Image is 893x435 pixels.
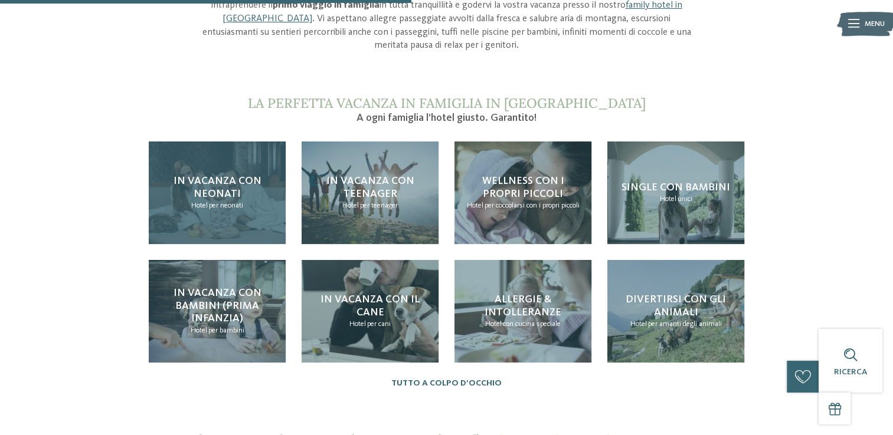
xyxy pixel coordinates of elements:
[834,368,867,376] span: Ricerca
[485,294,561,318] span: Allergie & intolleranze
[607,260,744,362] a: Hotel per neonati in Alto Adige per una vacanza di relax Divertirsi con gli animali Hotel per ama...
[503,320,561,328] span: con cucina speciale
[659,195,676,203] span: Hotel
[191,202,208,209] span: Hotel
[454,260,591,362] a: Hotel per neonati in Alto Adige per una vacanza di relax Allergie & intolleranze Hotel con cucina...
[485,320,502,328] span: Hotel
[209,202,243,209] span: per neonati
[174,288,261,324] span: In vacanza con bambini (prima infanzia)
[607,141,744,244] a: Hotel per neonati in Alto Adige per una vacanza di relax Single con bambini Hotel unici
[482,176,564,199] span: Wellness con i propri piccoli
[484,202,579,209] span: per coccolarsi con i propri piccoli
[630,320,646,328] span: Hotel
[208,327,244,334] span: per bambini
[247,94,645,111] span: La perfetta vacanza in famiglia in [GEOGRAPHIC_DATA]
[326,176,414,199] span: In vacanza con teenager
[149,260,286,362] a: Hotel per neonati in Alto Adige per una vacanza di relax In vacanza con bambini (prima infanzia) ...
[391,378,502,388] a: Tutto a colpo d’occhio
[191,327,207,334] span: Hotel
[174,176,261,199] span: In vacanza con neonati
[677,195,692,203] span: unici
[349,320,366,328] span: Hotel
[454,141,591,244] a: Hotel per neonati in Alto Adige per una vacanza di relax Wellness con i propri piccoli Hotel per ...
[626,294,726,318] span: Divertirsi con gli animali
[272,1,379,10] strong: primo viaggio in famiglia
[149,141,286,244] a: Hotel per neonati in Alto Adige per una vacanza di relax In vacanza con neonati Hotel per neonati
[356,113,537,123] span: A ogni famiglia l’hotel giusto. Garantito!
[647,320,721,328] span: per amanti degli animali
[302,260,439,362] a: Hotel per neonati in Alto Adige per una vacanza di relax In vacanza con il cane Hotel per cani
[302,141,439,244] a: Hotel per neonati in Alto Adige per una vacanza di relax In vacanza con teenager Hotel per teenager
[466,202,483,209] span: Hotel
[342,202,359,209] span: Hotel
[621,182,730,193] span: Single con bambini
[320,294,420,318] span: In vacanza con il cane
[360,202,398,209] span: per teenager
[367,320,391,328] span: per cani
